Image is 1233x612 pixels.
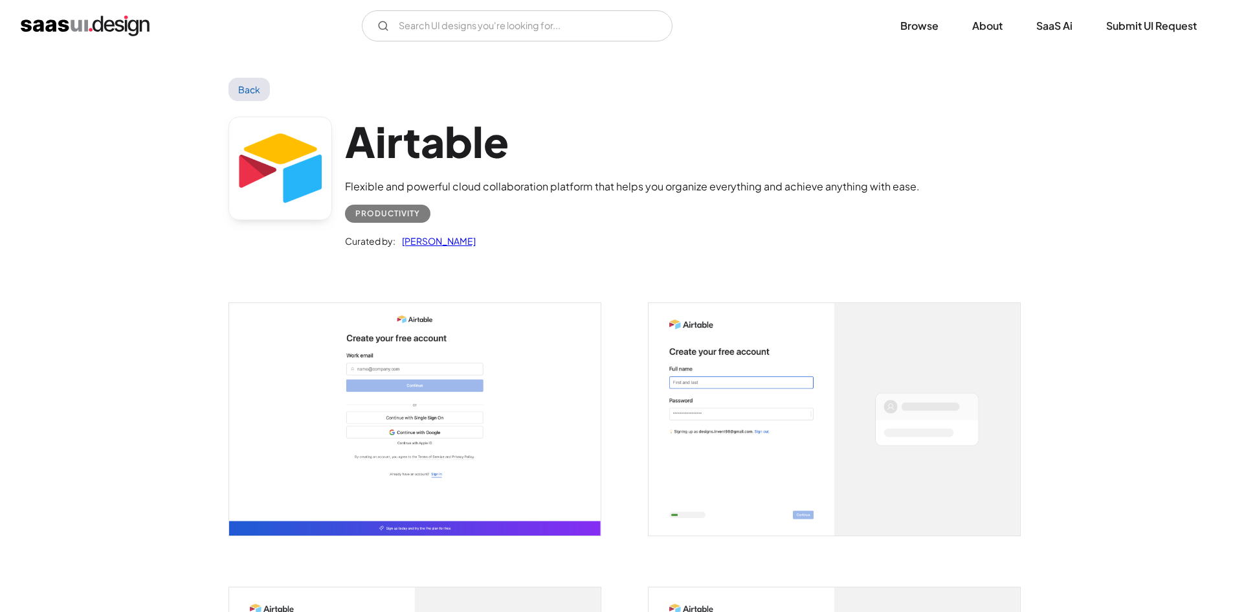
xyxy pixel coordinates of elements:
a: SaaS Ai [1021,12,1088,40]
div: Curated by: [345,233,395,249]
input: Search UI designs you're looking for... [362,10,672,41]
a: Submit UI Request [1091,12,1212,40]
div: Productivity [355,206,420,221]
form: Email Form [362,10,672,41]
a: open lightbox [229,303,601,536]
a: home [21,16,150,36]
a: Back [228,78,271,101]
img: 6423cff3c1b1de1dc265a8e0_Airtable%20Enter%20your%20Details.png [649,303,1020,536]
div: Flexible and powerful cloud collaboration platform that helps you organize everything and achieve... [345,179,920,194]
a: Browse [885,12,954,40]
a: About [957,12,1018,40]
h1: Airtable [345,117,920,166]
img: 6423cfeb34120f7959658056_Airtable%20Create%20your%20free%20account.png [229,303,601,536]
a: open lightbox [649,303,1020,536]
a: [PERSON_NAME] [395,233,476,249]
